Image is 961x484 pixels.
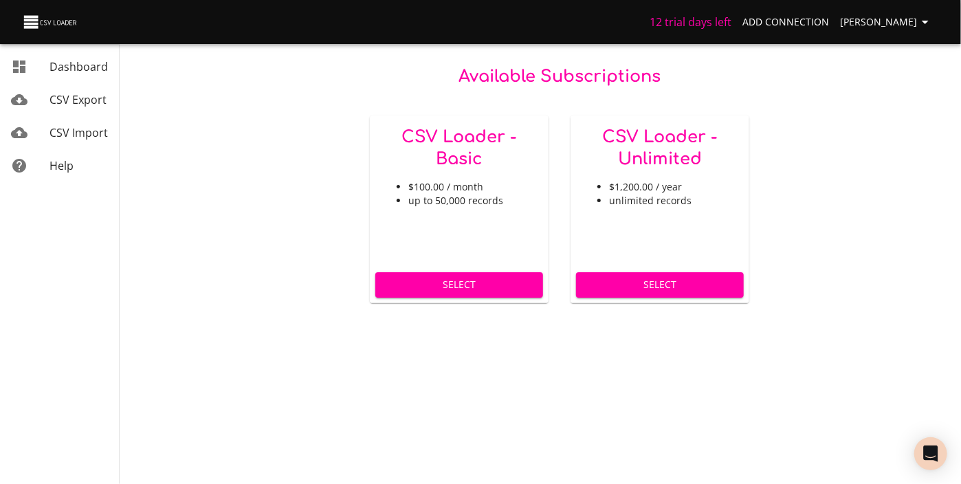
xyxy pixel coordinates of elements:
[370,66,749,88] h5: Available Subscriptions
[49,125,108,140] span: CSV Import
[737,10,835,35] a: Add Connection
[49,92,107,107] span: CSV Export
[609,180,738,194] li: $1,200.00 / year
[650,12,731,32] h6: 12 trial days left
[609,194,738,208] li: unlimited records
[914,437,947,470] div: Open Intercom Messenger
[381,126,538,170] h5: CSV Loader - Basic
[840,14,934,31] span: [PERSON_NAME]
[49,59,108,74] span: Dashboard
[835,10,939,35] button: [PERSON_NAME]
[587,276,733,294] span: Select
[582,126,738,170] h5: CSV Loader - Unlimited
[375,272,543,298] button: Select
[386,276,532,294] span: Select
[22,12,80,32] img: CSV Loader
[408,180,538,194] li: $100.00 / month
[408,194,538,208] li: up to 50,000 records
[576,272,744,298] button: Select
[742,14,829,31] span: Add Connection
[49,158,74,173] span: Help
